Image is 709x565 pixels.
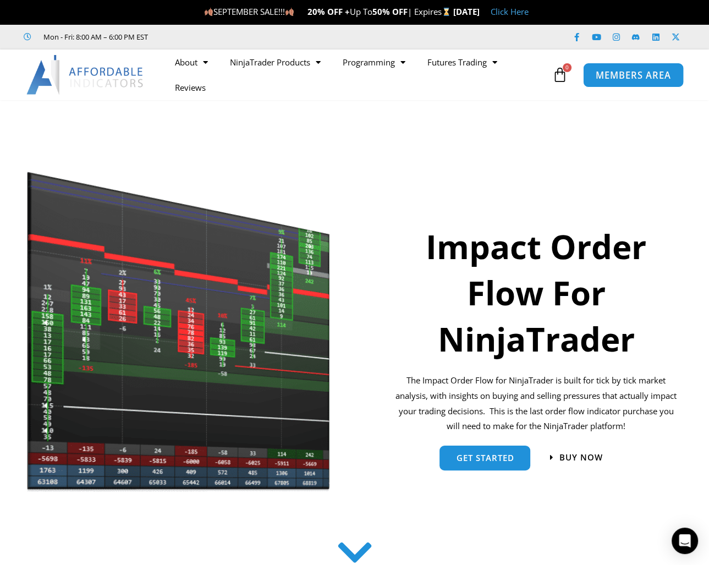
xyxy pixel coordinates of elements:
[41,30,148,43] span: Mon - Fri: 8:00 AM – 6:00 PM EST
[582,62,683,87] a: MEMBERS AREA
[285,8,294,16] img: 🍂
[163,31,328,42] iframe: Customer reviews powered by Trustpilot
[332,50,416,75] a: Programming
[219,50,332,75] a: NinjaTrader Products
[164,75,217,100] a: Reviews
[372,6,408,17] strong: 50% OFF
[416,50,508,75] a: Futures Trading
[393,223,678,362] h1: Impact Order Flow For NinjaTrader
[164,50,549,100] nav: Menu
[456,454,514,462] span: get started
[595,70,670,80] span: MEMBERS AREA
[26,169,332,495] img: Orderflow | Affordable Indicators – NinjaTrader
[442,8,450,16] img: ⌛
[491,6,529,17] a: Click Here
[26,55,145,95] img: LogoAI | Affordable Indicators – NinjaTrader
[205,8,213,16] img: 🍂
[307,6,350,17] strong: 20% OFF +
[439,446,530,470] a: get started
[563,63,571,72] span: 0
[204,6,453,17] span: SEPTEMBER SALE!!! Up To | Expires
[393,373,678,434] p: The Impact Order Flow for NinjaTrader is built for tick by tick market analysis, with insights on...
[559,453,602,462] span: Buy now
[672,528,698,554] div: Open Intercom Messenger
[164,50,219,75] a: About
[453,6,480,17] strong: [DATE]
[549,453,602,462] a: Buy now
[536,59,584,91] a: 0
